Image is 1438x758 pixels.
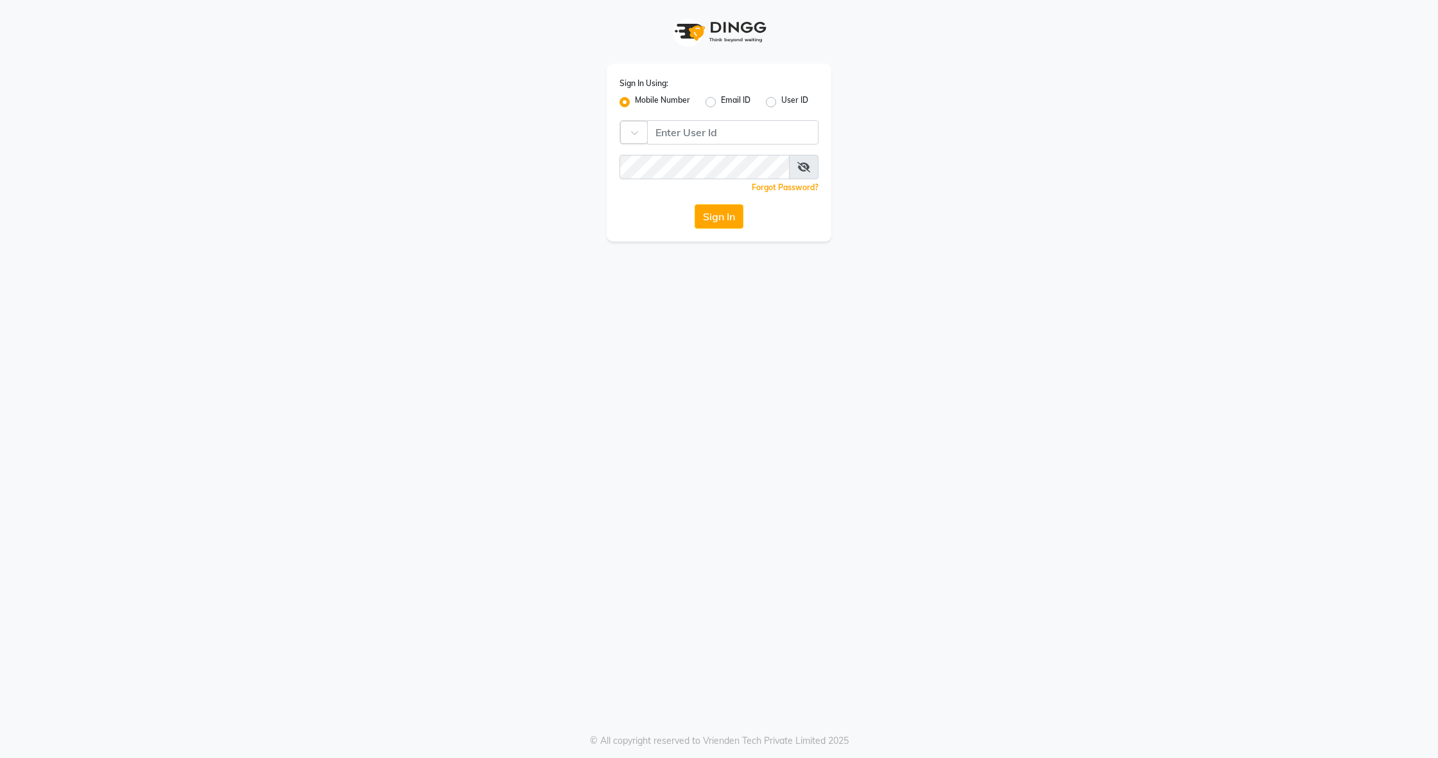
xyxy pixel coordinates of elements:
label: Mobile Number [635,94,690,110]
input: Username [647,120,819,145]
img: logo1.svg [668,13,770,51]
label: Sign In Using: [619,78,668,89]
label: Email ID [721,94,750,110]
a: Forgot Password? [752,182,819,192]
input: Username [619,155,790,179]
label: User ID [781,94,808,110]
button: Sign In [695,204,743,229]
